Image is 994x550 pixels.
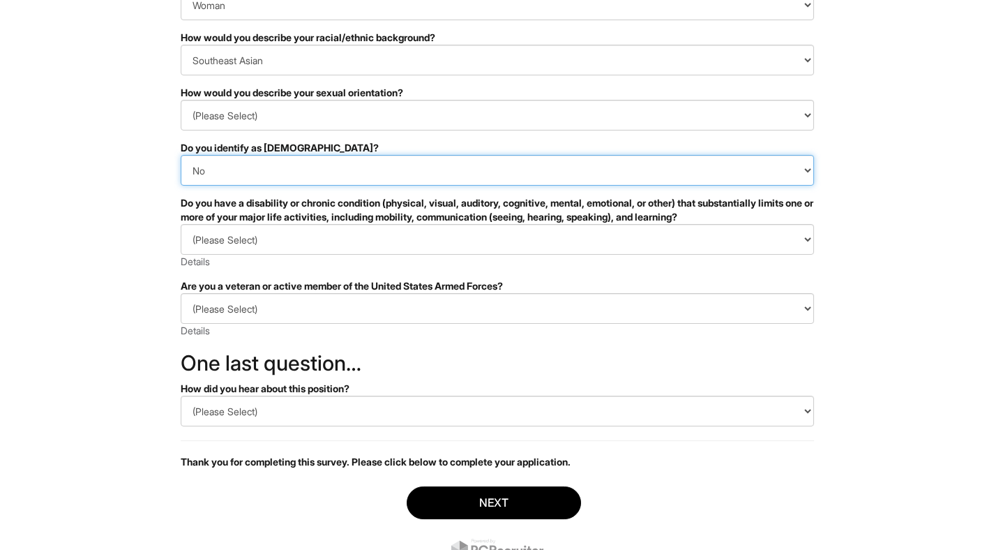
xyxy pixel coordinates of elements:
select: How did you hear about this position? [181,396,814,426]
select: Are you a veteran or active member of the United States Armed Forces? [181,293,814,324]
div: Do you identify as [DEMOGRAPHIC_DATA]? [181,141,814,155]
select: Do you have a disability or chronic condition (physical, visual, auditory, cognitive, mental, emo... [181,224,814,255]
p: Thank you for completing this survey. Please click below to complete your application. [181,455,814,469]
div: Are you a veteran or active member of the United States Armed Forces? [181,279,814,293]
a: Details [181,325,210,336]
button: Next [407,486,581,519]
select: How would you describe your sexual orientation? [181,100,814,131]
div: How would you describe your racial/ethnic background? [181,31,814,45]
div: How would you describe your sexual orientation? [181,86,814,100]
select: Do you identify as transgender? [181,155,814,186]
div: Do you have a disability or chronic condition (physical, visual, auditory, cognitive, mental, emo... [181,196,814,224]
select: How would you describe your racial/ethnic background? [181,45,814,75]
div: How did you hear about this position? [181,382,814,396]
h2: One last question… [181,352,814,375]
a: Details [181,255,210,267]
